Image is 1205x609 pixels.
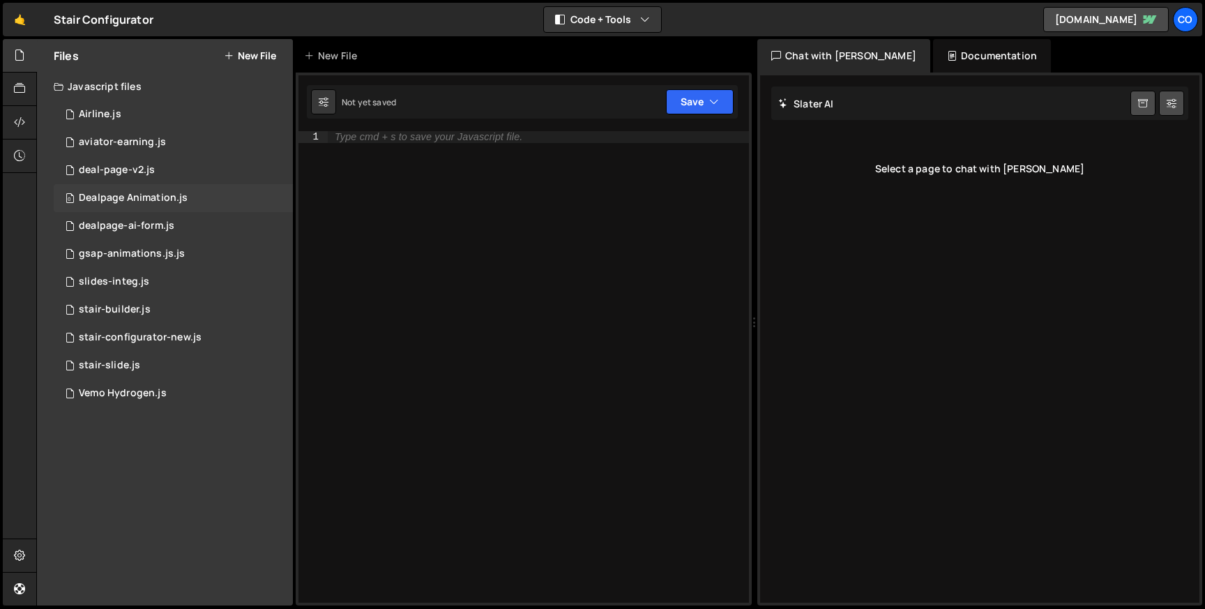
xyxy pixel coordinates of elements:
[335,132,522,142] div: Type cmd + s to save your Javascript file.
[54,100,293,128] div: 5799/23170.js
[79,220,174,232] div: dealpage-ai-form.js
[666,89,734,114] button: Save
[79,108,121,121] div: Airline.js
[54,212,293,240] div: 5799/46543.js
[79,331,202,344] div: stair-configurator-new.js
[757,39,930,73] div: Chat with [PERSON_NAME]
[304,49,363,63] div: New File
[79,303,151,316] div: stair-builder.js
[54,128,293,156] div: 5799/31803.js
[79,248,185,260] div: gsap-animations.js.js
[54,352,293,379] div: 5799/15288.js
[79,387,167,400] div: Vemo Hydrogen.js
[79,276,149,288] div: slides-integ.js
[298,131,328,143] div: 1
[37,73,293,100] div: Javascript files
[54,268,293,296] div: 5799/29740.js
[342,96,396,108] div: Not yet saved
[66,194,74,205] span: 0
[54,240,293,268] div: 5799/13335.js
[544,7,661,32] button: Code + Tools
[1043,7,1169,32] a: [DOMAIN_NAME]
[79,192,188,204] div: Dealpage Animation.js
[54,184,293,212] div: 5799/43892.js
[54,11,153,28] div: Stair Configurator
[79,164,155,176] div: deal-page-v2.js
[54,324,293,352] div: 5799/16845.js
[79,359,140,372] div: stair-slide.js
[771,141,1188,197] div: Select a page to chat with [PERSON_NAME]
[933,39,1051,73] div: Documentation
[79,136,166,149] div: aviator-earning.js
[224,50,276,61] button: New File
[1173,7,1198,32] a: Co
[54,48,79,63] h2: Files
[54,379,293,407] div: 5799/22359.js
[778,97,834,110] h2: Slater AI
[54,156,293,184] div: 5799/43929.js
[3,3,37,36] a: 🤙
[54,296,293,324] div: 5799/10830.js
